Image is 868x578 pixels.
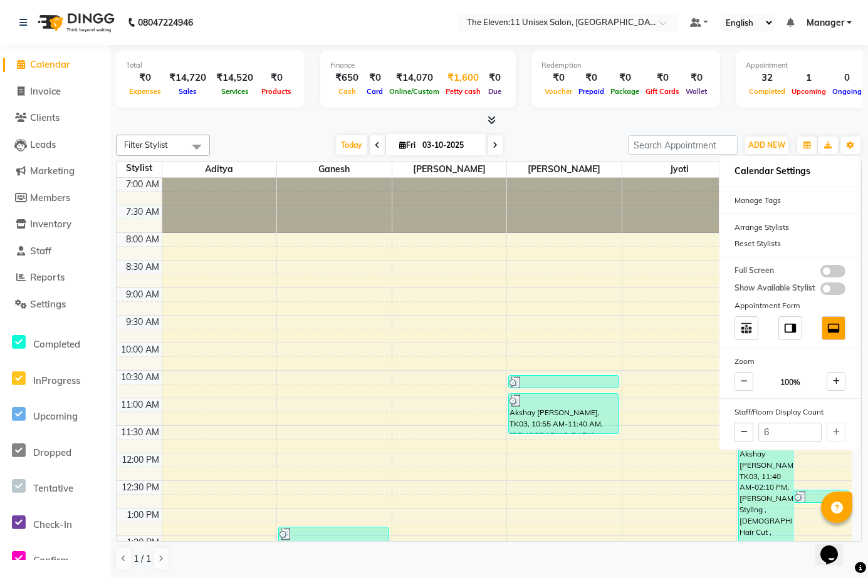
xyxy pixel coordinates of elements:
span: Upcoming [33,410,78,422]
div: ₹0 [575,71,607,85]
a: Staff [3,244,107,259]
div: [PERSON_NAME] k, TK05, 01:20 PM-01:50 PM, [PERSON_NAME] Styling [279,527,388,553]
div: ₹0 [607,71,642,85]
div: Appointment Form [719,297,860,314]
span: Completed [746,87,788,96]
div: ₹0 [484,71,506,85]
span: ADD NEW [748,140,785,150]
span: Reports [30,271,65,283]
span: Jyoti [622,162,737,177]
span: Today [336,135,367,155]
div: Arrange Stylists [719,219,860,235]
div: ₹14,070 [386,71,442,85]
span: Leads [30,138,56,150]
span: Settings [30,298,66,310]
span: Inventory [30,218,71,230]
span: Aditya [162,162,277,177]
div: Redemption [541,60,710,71]
div: 9:00 AM [123,288,162,301]
span: Upcoming [788,87,829,96]
div: ₹1,600 [442,71,484,85]
div: 10:30 AM [118,371,162,384]
iframe: chat widget [815,528,855,565]
a: Clients [3,111,107,125]
div: 12:00 PM [119,453,162,467]
a: Reports [3,271,107,285]
span: Invoice [30,85,61,97]
a: Inventory [3,217,107,232]
span: Staff [30,245,51,257]
b: 08047224946 [138,5,193,40]
span: Due [485,87,505,96]
span: InProgress [33,374,80,386]
div: Akshay [PERSON_NAME], TK03, 10:55 AM-11:40 AM, [DEMOGRAPHIC_DATA] - Premium Wash ,Threading - eye... [509,394,618,433]
div: Reset Stylists [719,235,860,252]
span: Ongoing [829,87,865,96]
div: 1:30 PM [124,536,162,549]
div: 0 [829,71,865,85]
div: ₹0 [642,71,682,85]
span: Cash [335,87,359,96]
span: Manager [807,16,844,29]
span: Sales [175,87,200,96]
div: ₹0 [682,71,710,85]
input: Search Appointment [628,135,738,155]
span: Expenses [126,87,164,96]
div: 8:30 AM [123,261,162,274]
div: 32 [746,71,788,85]
button: ADD NEW [745,137,788,154]
div: ₹14,520 [211,71,258,85]
div: 7:30 AM [123,205,162,219]
div: ₹650 [330,71,363,85]
div: Staff/Room Display Count [719,404,860,420]
span: Show Available Stylist [735,282,815,295]
span: [PERSON_NAME] [392,162,507,177]
span: Voucher [541,87,575,96]
div: ₹0 [363,71,386,85]
span: [PERSON_NAME] [507,162,622,177]
img: dock_right.svg [783,321,797,335]
div: 11:00 AM [118,398,162,411]
span: Prepaid [575,87,607,96]
span: Completed [33,338,80,350]
span: Package [607,87,642,96]
span: Petty cash [442,87,484,96]
a: Calendar [3,58,107,72]
a: Members [3,191,107,205]
img: logo [32,5,118,40]
span: Confirm [33,554,68,566]
span: Filter Stylist [124,140,168,150]
span: Members [30,192,70,204]
input: 2025-10-03 [419,136,481,155]
div: 1:00 PM [124,508,162,522]
img: table_move_above.svg [740,321,753,335]
img: dock_bottom.svg [827,321,840,335]
h6: Calendar Settings [719,161,860,182]
span: Calendar [30,58,70,70]
span: 1 / 1 [133,552,151,565]
div: 8:00 AM [123,233,162,246]
div: ₹0 [258,71,295,85]
div: 7:00 AM [123,178,162,191]
div: ₹0 [541,71,575,85]
div: 12:30 PM [119,481,162,494]
div: ₹0 [126,71,164,85]
div: [PERSON_NAME], TK04, 12:40 PM-12:55 PM, [DEMOGRAPHIC_DATA] - Plane wash [794,490,848,502]
span: Wallet [682,87,710,96]
span: 100% [780,377,800,388]
a: Invoice [3,85,107,99]
span: Tentative [33,482,73,494]
span: Card [363,87,386,96]
div: 9:30 AM [123,316,162,329]
span: Check-In [33,519,72,530]
span: Full Screen [735,265,774,277]
span: Marketing [30,165,75,177]
div: Finance [330,60,506,71]
span: Services [218,87,252,96]
div: Zoom [719,353,860,369]
span: Online/Custom [386,87,442,96]
span: Clients [30,111,60,123]
div: Manage Tags [719,192,860,209]
a: Marketing [3,164,107,178]
span: Gift Cards [642,87,682,96]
